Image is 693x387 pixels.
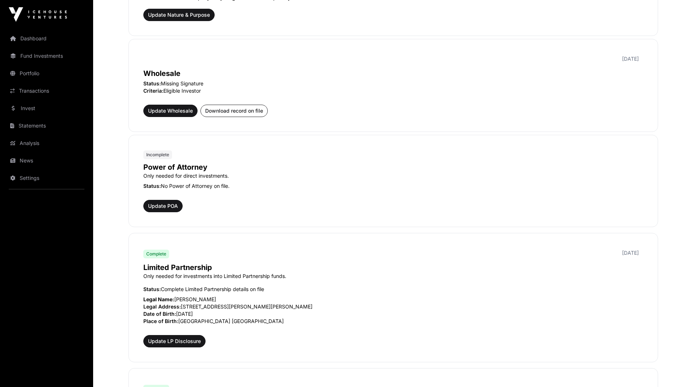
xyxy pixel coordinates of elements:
span: Update LP Disclosure [148,338,201,345]
p: Only needed for direct investments. [143,172,643,180]
p: No Power of Attorney on file. [143,182,643,190]
span: Status: [143,286,161,292]
span: Download record on file [205,107,263,114]
p: Limited Partnership [143,262,643,273]
p: [GEOGRAPHIC_DATA] [GEOGRAPHIC_DATA] [143,318,643,325]
button: Update Wholesale [143,105,198,117]
span: Criteria: [143,88,163,94]
span: Date of Birth: [143,311,176,317]
a: Dashboard [6,31,87,47]
a: Update LP Disclosure [143,339,206,347]
span: Update Wholesale [148,107,193,114]
span: Status: [143,80,161,86]
p: Only needed for investments into Limited Partnership funds. [143,273,643,280]
p: Complete Limited Partnership details on file [143,286,643,293]
a: Analysis [6,135,87,151]
button: Update LP Disclosure [143,335,206,347]
img: Icehouse Ventures Logo [9,7,67,22]
a: Portfolio [6,65,87,81]
a: Fund Investments [6,48,87,64]
p: [DATE] [143,310,643,318]
a: Settings [6,170,87,186]
p: [PERSON_NAME] [143,296,643,303]
span: Status: [143,183,161,189]
span: Incomplete [146,152,169,158]
p: Power of Attorney [143,162,643,172]
a: Statements [6,118,87,134]
p: [STREET_ADDRESS][PERSON_NAME][PERSON_NAME] [143,303,643,310]
span: Legal Name: [143,296,174,302]
p: Wholesale [143,68,643,78]
span: Place of Birth: [143,318,178,324]
a: Transactions [6,83,87,99]
span: Update POA [148,202,178,210]
p: Eligible Investor [143,87,643,94]
button: Update Nature & Purpose [143,9,215,21]
a: Invest [6,100,87,116]
span: Update Nature & Purpose [148,11,210,19]
button: Update POA [143,200,183,212]
p: [DATE] [622,249,639,257]
button: Download record on file [200,105,268,117]
span: Legal Address: [143,303,181,310]
iframe: Chat Widget [657,352,693,387]
span: Complete [146,251,166,257]
p: Missing Signature [143,80,643,87]
p: [DATE] [622,55,639,63]
a: News [6,153,87,169]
